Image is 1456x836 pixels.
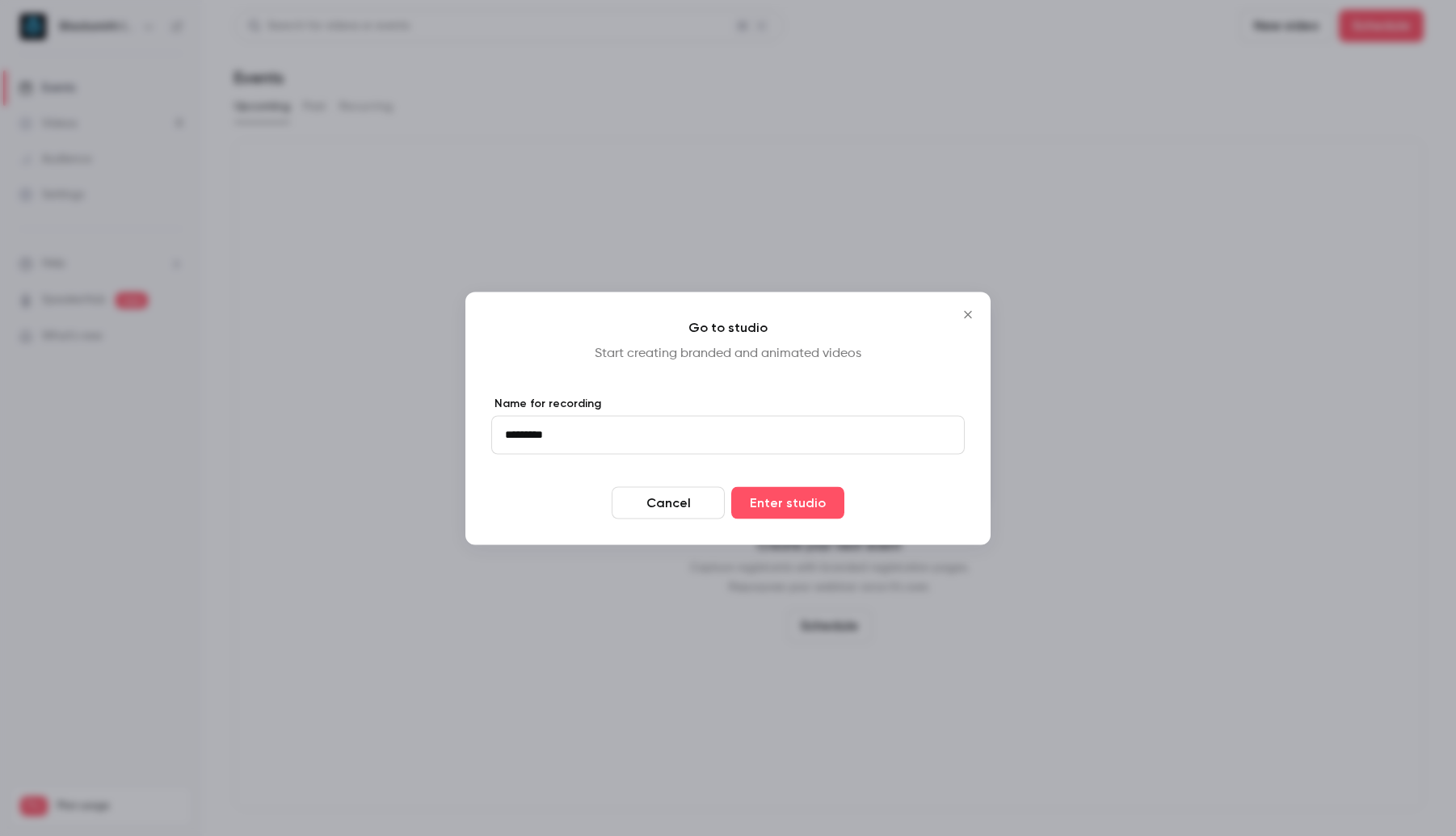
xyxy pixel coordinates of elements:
[612,486,725,519] button: Cancel
[731,486,844,519] button: Enter studio
[952,298,984,330] button: Close
[491,395,965,411] label: Name for recording
[491,343,965,363] p: Start creating branded and animated videos
[491,317,965,337] h4: Go to studio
